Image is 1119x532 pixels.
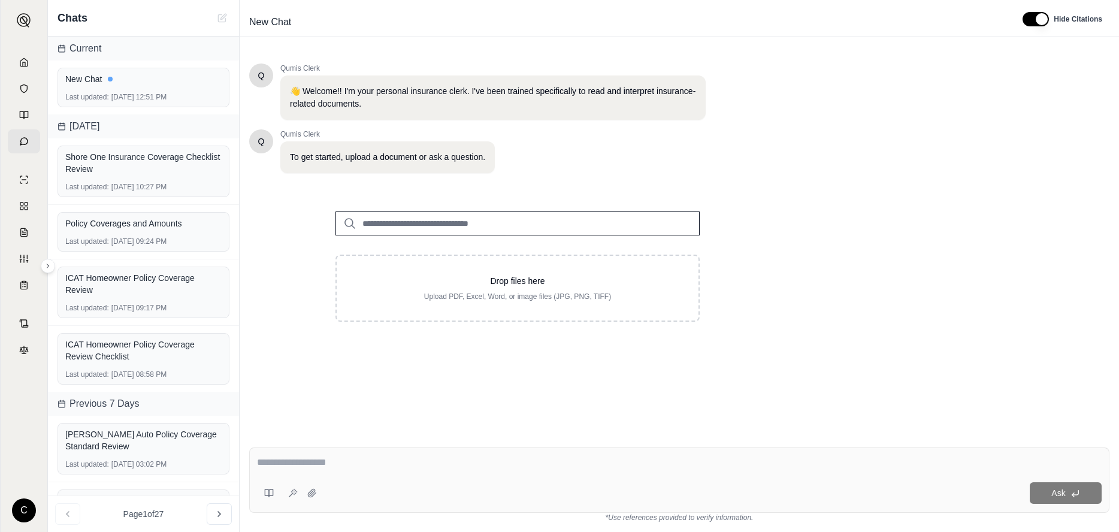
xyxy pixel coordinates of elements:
span: Hide Citations [1054,14,1102,24]
span: Last updated: [65,370,109,379]
span: Hello [258,69,265,81]
button: New Chat [215,11,229,25]
button: Expand sidebar [41,259,55,273]
div: ICAT Homeowner Policy Coverage Review [65,272,222,296]
div: [PERSON_NAME] Auto Policy Coverage Standard Review [65,428,222,452]
div: [DATE] 09:17 PM [65,303,222,313]
span: Ask [1051,488,1065,498]
span: Last updated: [65,460,109,469]
a: Chat [8,129,40,153]
div: Blanket Additional Insured & Waiver of Subrogation [65,495,222,519]
span: Last updated: [65,92,109,102]
p: To get started, upload a document or ask a question. [290,151,485,164]
div: *Use references provided to verify information. [249,513,1109,522]
a: Coverage Table [8,273,40,297]
div: Edit Title [244,13,1008,32]
div: ICAT Homeowner Policy Coverage Review Checklist [65,338,222,362]
span: Hello [258,135,265,147]
div: [DATE] [48,114,239,138]
div: Shore One Insurance Coverage Checklist Review [65,151,222,175]
p: 👋 Welcome!! I'm your personal insurance clerk. I've been trained specifically to read and interpr... [290,85,696,110]
div: Policy Coverages and Amounts [65,217,222,229]
a: Home [8,50,40,74]
span: Chats [58,10,87,26]
span: Page 1 of 27 [123,508,164,520]
span: New Chat [244,13,296,32]
button: Ask [1030,482,1102,504]
a: Custom Report [8,247,40,271]
div: [DATE] 03:02 PM [65,460,222,469]
div: [DATE] 12:51 PM [65,92,222,102]
div: Current [48,37,239,61]
div: New Chat [65,73,222,85]
img: Expand sidebar [17,13,31,28]
div: Previous 7 Days [48,392,239,416]
div: [DATE] 10:27 PM [65,182,222,192]
a: Single Policy [8,168,40,192]
p: Upload PDF, Excel, Word, or image files (JPG, PNG, TIFF) [356,292,679,301]
a: Contract Analysis [8,312,40,335]
p: Drop files here [356,275,679,287]
a: Claim Coverage [8,220,40,244]
button: Expand sidebar [12,8,36,32]
div: [DATE] 09:24 PM [65,237,222,246]
span: Qumis Clerk [280,129,495,139]
div: C [12,498,36,522]
span: Last updated: [65,303,109,313]
div: [DATE] 08:58 PM [65,370,222,379]
a: Documents Vault [8,77,40,101]
span: Last updated: [65,237,109,246]
span: Qumis Clerk [280,64,706,73]
a: Legal Search Engine [8,338,40,362]
a: Policy Comparisons [8,194,40,218]
a: Prompt Library [8,103,40,127]
span: Last updated: [65,182,109,192]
